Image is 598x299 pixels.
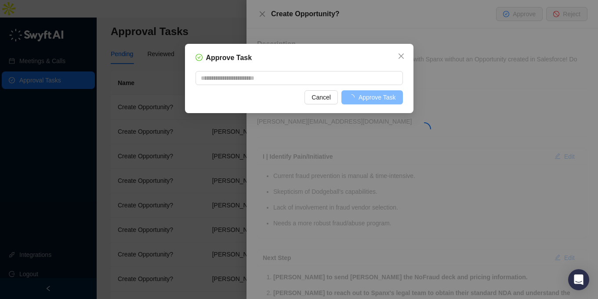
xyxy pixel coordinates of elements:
[398,53,405,60] span: close
[312,93,331,102] span: Cancel
[341,90,403,104] button: Approve Task
[394,49,408,63] button: Close
[304,90,338,104] button: Cancel
[359,93,396,102] span: Approve Task
[206,53,252,63] h5: Approve Task
[348,94,355,100] span: loading
[568,269,589,290] div: Open Intercom Messenger
[196,54,203,61] span: check-circle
